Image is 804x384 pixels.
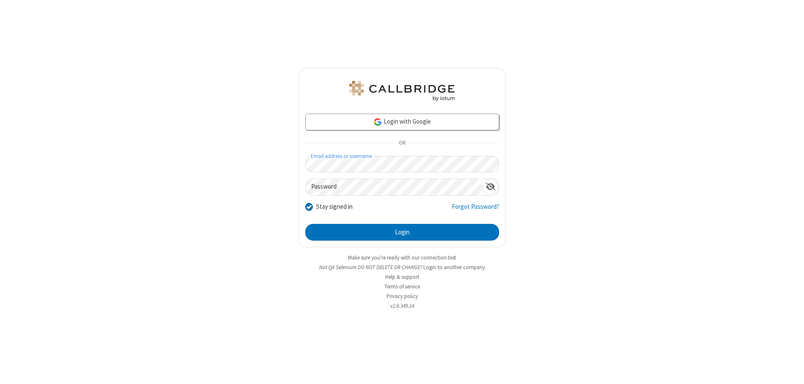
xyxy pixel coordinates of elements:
a: Make sure you're ready with our connection test [348,254,456,261]
a: Help & support [385,273,419,280]
input: Password [306,179,482,195]
li: v2.6.349.14 [299,302,506,310]
img: QA Selenium DO NOT DELETE OR CHANGE [348,81,456,101]
label: Stay signed in [316,202,353,212]
span: OR [395,138,409,149]
img: google-icon.png [373,117,382,127]
a: Forgot Password? [452,202,499,218]
button: Login to another company [423,263,485,271]
a: Terms of service [384,283,420,290]
div: Show password [482,179,499,195]
a: Privacy policy [387,293,418,300]
a: Login with Google [305,114,499,130]
button: Login [305,224,499,241]
li: Not QA Selenium DO NOT DELETE OR CHANGE? [299,263,506,271]
input: Email address or username [305,156,499,172]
